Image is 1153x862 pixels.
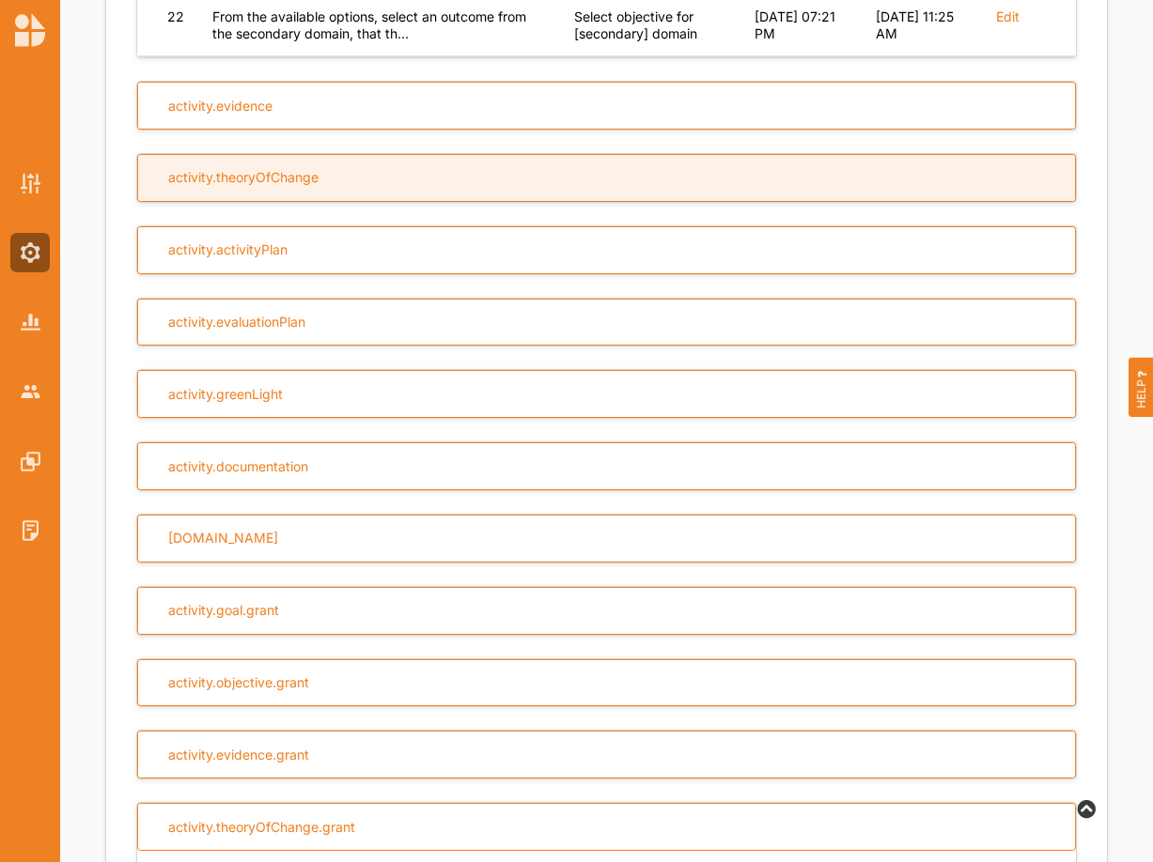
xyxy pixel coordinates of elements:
div: [DATE] 11:25 AM [876,8,970,42]
a: Features [10,441,50,481]
div: activity.evaluationPlan [168,314,305,331]
span: From the available options, select an outcome from the secondary domain, that th... [212,8,526,41]
div: activity.objective.grant [168,674,309,691]
div: activity.activityPlan [168,241,288,258]
div: 22 [167,8,186,25]
div: activity.greenLight [168,386,283,403]
a: System Logs [10,511,50,550]
div: [DATE] 07:21 PM [755,8,849,42]
label: Edit [996,8,1020,25]
a: System Reports [10,302,50,342]
div: activity.goal.grant [168,602,279,619]
div: Select objective for [secondary] domain [574,8,729,42]
div: activity.theoryOfChange.grant [168,819,355,836]
img: logo [15,13,45,47]
img: System Reports [21,314,40,330]
div: activity.evidence.grant [168,747,309,763]
img: Accounts & Users [21,385,40,397]
a: Accounts & Users [10,372,50,411]
img: Features [21,452,40,471]
img: System Logs [21,520,40,540]
div: activity.documentation [168,458,308,475]
a: Activity Settings [10,163,50,203]
div: activity.evidence [168,98,273,115]
div: activity.theoryOfChange [168,169,319,186]
div: [DOMAIN_NAME] [168,530,278,546]
img: Activity Settings [21,174,40,193]
a: System Settings [10,233,50,272]
img: System Settings [21,242,40,263]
